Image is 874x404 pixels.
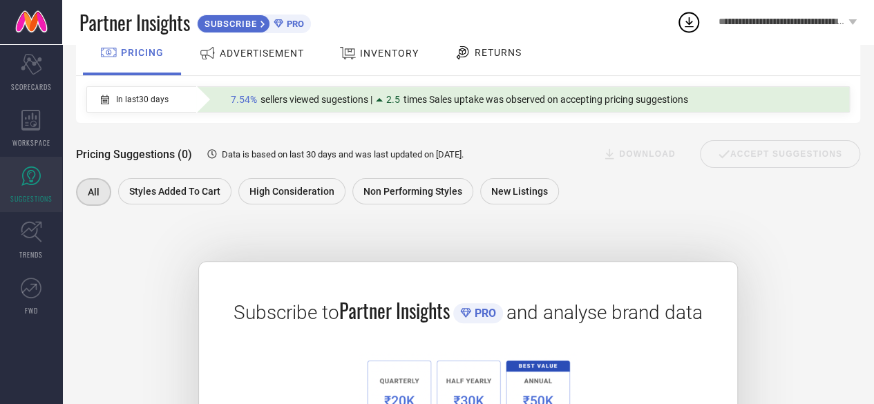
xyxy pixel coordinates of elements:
span: ADVERTISEMENT [220,48,304,59]
span: sellers viewed sugestions | [260,94,372,105]
span: 2.5 [386,94,400,105]
span: and analyse brand data [506,301,703,324]
div: Accept Suggestions [700,140,860,168]
a: SUBSCRIBEPRO [197,11,311,33]
span: PRO [283,19,304,29]
span: Non Performing Styles [363,186,462,197]
span: Partner Insights [79,8,190,37]
div: Percentage of sellers who have viewed suggestions for the current Insight Type [224,90,695,108]
span: PRICING [121,47,164,58]
span: Pricing Suggestions (0) [76,148,192,161]
span: SCORECARDS [11,81,52,92]
span: FWD [25,305,38,316]
span: Styles Added To Cart [129,186,220,197]
span: SUGGESTIONS [10,193,53,204]
span: RETURNS [475,47,522,58]
span: PRO [471,307,496,320]
span: 7.54% [231,94,257,105]
span: times Sales uptake was observed on accepting pricing suggestions [403,94,688,105]
span: New Listings [491,186,548,197]
span: High Consideration [249,186,334,197]
span: WORKSPACE [12,137,50,148]
span: TRENDS [19,249,43,260]
span: Subscribe to [234,301,339,324]
span: In last 30 days [116,95,169,104]
span: Partner Insights [339,296,450,325]
span: SUBSCRIBE [198,19,260,29]
span: INVENTORY [360,48,419,59]
div: Open download list [676,10,701,35]
span: Data is based on last 30 days and was last updated on [DATE] . [222,149,464,160]
span: All [88,186,99,198]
